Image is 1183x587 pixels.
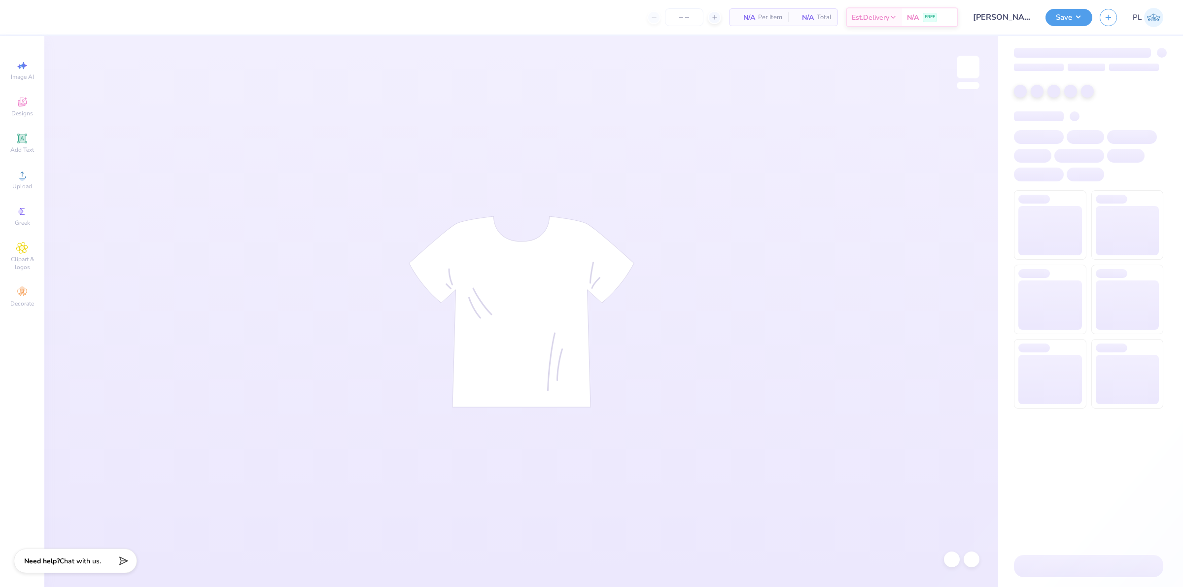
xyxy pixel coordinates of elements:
[11,73,34,81] span: Image AI
[5,255,39,271] span: Clipart & logos
[60,556,101,566] span: Chat with us.
[24,556,60,566] strong: Need help?
[10,300,34,308] span: Decorate
[907,12,919,23] span: N/A
[794,12,814,23] span: N/A
[817,12,832,23] span: Total
[1133,8,1163,27] a: PL
[665,8,703,26] input: – –
[409,216,634,408] img: tee-skeleton.svg
[758,12,782,23] span: Per Item
[15,219,30,227] span: Greek
[925,14,935,21] span: FREE
[852,12,889,23] span: Est. Delivery
[1144,8,1163,27] img: Pamela Lois Reyes
[11,109,33,117] span: Designs
[1045,9,1092,26] button: Save
[12,182,32,190] span: Upload
[735,12,755,23] span: N/A
[10,146,34,154] span: Add Text
[966,7,1038,27] input: Untitled Design
[1133,12,1142,23] span: PL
